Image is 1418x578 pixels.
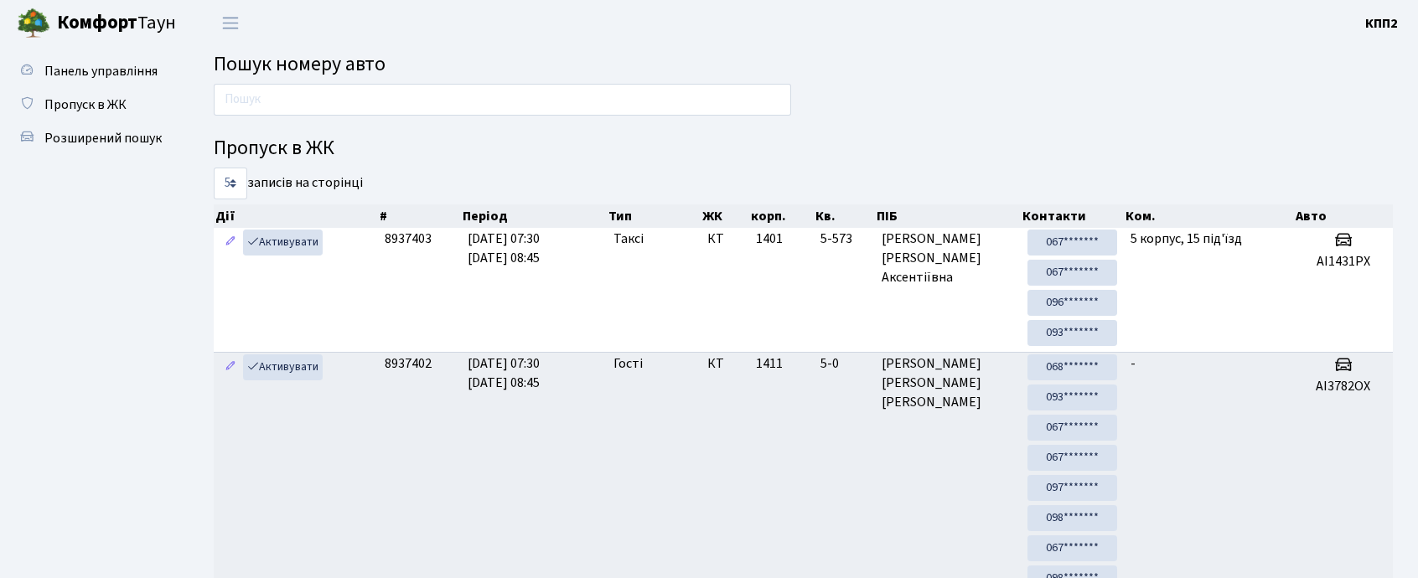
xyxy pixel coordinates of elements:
span: 5 корпус, 15 під'їзд [1131,230,1242,248]
th: Кв. [814,204,875,228]
span: 1401 [756,230,783,248]
h5: AI1431PX [1301,254,1386,270]
span: Розширений пошук [44,129,162,147]
span: Гості [613,354,643,374]
span: [DATE] 07:30 [DATE] 08:45 [468,354,540,392]
span: КТ [707,230,743,249]
b: Комфорт [57,9,137,36]
span: 1411 [756,354,783,373]
h4: Пропуск в ЖК [214,137,1393,161]
h5: АІ3782ОХ [1301,379,1386,395]
select: записів на сторінці [214,168,247,199]
span: [PERSON_NAME] [PERSON_NAME] Аксентіївна [882,230,1014,287]
a: Активувати [243,354,323,380]
span: 5-0 [820,354,868,374]
span: Пропуск в ЖК [44,95,127,114]
button: Переключити навігацію [210,9,251,37]
a: Розширений пошук [8,121,176,155]
th: ПІБ [875,204,1021,228]
a: Редагувати [220,354,241,380]
th: # [378,204,461,228]
span: КТ [707,354,743,374]
span: - [1131,354,1136,373]
label: записів на сторінці [214,168,363,199]
th: Період [461,204,608,228]
th: ЖК [701,204,749,228]
th: Контакти [1021,204,1123,228]
a: Панель управління [8,54,176,88]
span: 8937403 [385,230,432,248]
span: Пошук номеру авто [214,49,386,79]
span: [DATE] 07:30 [DATE] 08:45 [468,230,540,267]
span: 8937402 [385,354,432,373]
img: logo.png [17,7,50,40]
th: Авто [1294,204,1393,228]
span: Таксі [613,230,644,249]
th: Тип [607,204,701,228]
a: КПП2 [1365,13,1398,34]
span: 5-573 [820,230,868,249]
span: Панель управління [44,62,158,80]
th: Дії [214,204,378,228]
a: Редагувати [220,230,241,255]
a: Пропуск в ЖК [8,88,176,121]
a: Активувати [243,230,323,255]
th: корп. [749,204,814,228]
span: Таун [57,9,176,38]
th: Ком. [1124,204,1294,228]
input: Пошук [214,84,791,116]
span: [PERSON_NAME] [PERSON_NAME] [PERSON_NAME] [882,354,1014,412]
b: КПП2 [1365,14,1398,33]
